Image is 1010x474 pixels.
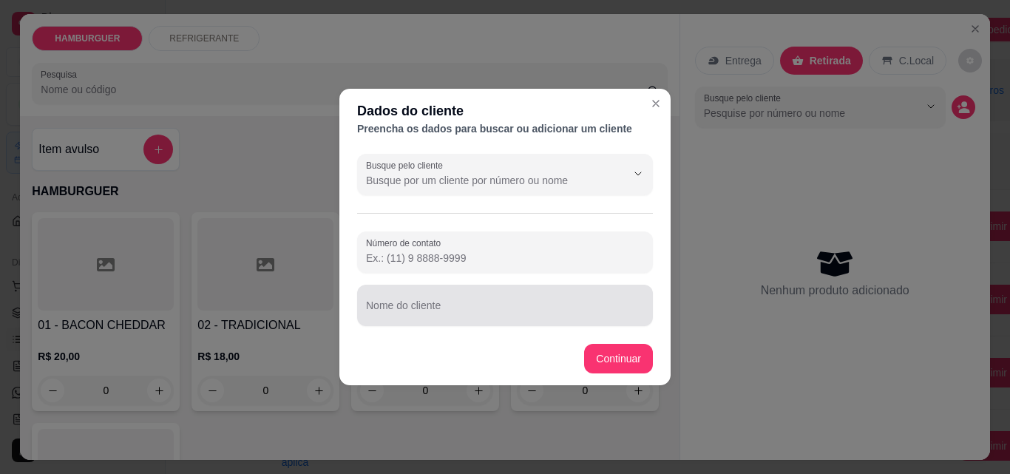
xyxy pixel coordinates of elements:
div: Dados do cliente [357,101,653,121]
input: Busque pelo cliente [366,173,603,188]
button: Show suggestions [626,162,650,186]
label: Número de contato [366,237,446,249]
div: Preencha os dados para buscar ou adicionar um cliente [357,121,653,136]
input: Número de contato [366,251,644,265]
label: Busque pelo cliente [366,159,448,172]
button: Close [644,92,668,115]
input: Nome do cliente [366,304,644,319]
button: Continuar [584,344,653,373]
